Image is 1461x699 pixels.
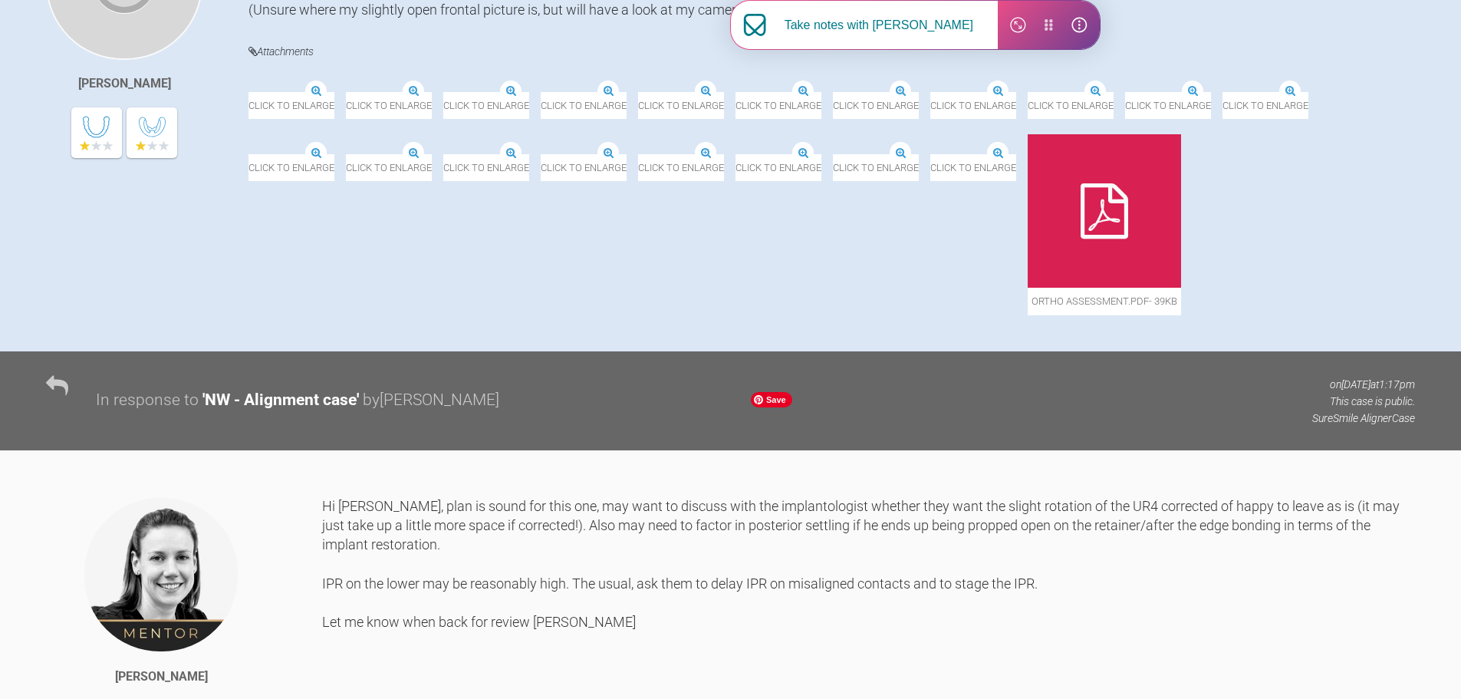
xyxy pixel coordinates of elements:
[1312,376,1415,393] p: on [DATE] at 1:17pm
[1125,92,1211,119] span: Click to enlarge
[83,496,239,653] img: Kelly Toft
[443,92,529,119] span: Click to enlarge
[363,387,499,414] div: by [PERSON_NAME]
[1028,92,1114,119] span: Click to enlarge
[346,154,432,181] span: Click to enlarge
[930,92,1016,119] span: Click to enlarge
[833,92,919,119] span: Click to enlarge
[1222,92,1308,119] span: Click to enlarge
[78,74,171,94] div: [PERSON_NAME]
[248,42,1415,61] h4: Attachments
[833,154,919,181] span: Click to enlarge
[1028,288,1181,315] span: Ortho assessment.pdf - 39KB
[96,387,199,414] div: In response to
[248,92,334,119] span: Click to enlarge
[735,92,821,119] span: Click to enlarge
[115,667,208,687] div: [PERSON_NAME]
[638,154,724,181] span: Click to enlarge
[443,154,529,181] span: Click to enlarge
[751,392,792,407] span: Save
[731,1,998,49] div: Take notes with [PERSON_NAME]
[248,154,334,181] span: Click to enlarge
[541,154,627,181] span: Click to enlarge
[541,92,627,119] span: Click to enlarge
[202,387,359,414] div: ' NW - Alignment case '
[1312,393,1415,410] p: This case is public.
[638,92,724,119] span: Click to enlarge
[1312,410,1415,427] p: SureSmile Aligner Case
[735,154,821,181] span: Click to enlarge
[346,92,432,119] span: Click to enlarge
[930,154,1016,181] span: Click to enlarge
